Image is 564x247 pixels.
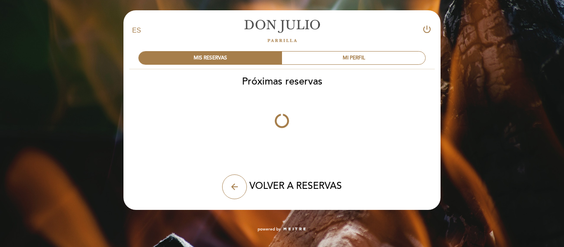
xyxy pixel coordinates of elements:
[258,226,281,232] span: powered by
[422,24,432,37] button: power_settings_new
[139,52,282,64] div: MIS RESERVAS
[283,227,306,231] img: MEITRE
[422,24,432,34] i: power_settings_new
[249,180,342,192] span: VOLVER A RESERVAS
[222,174,247,199] button: arrow_back
[230,182,239,192] i: arrow_back
[230,19,334,42] a: [PERSON_NAME]
[282,52,425,64] div: MI PERFIL
[258,226,306,232] a: powered by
